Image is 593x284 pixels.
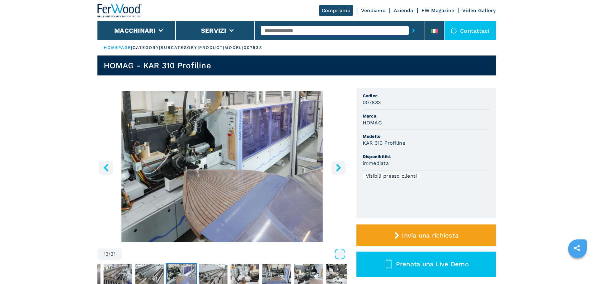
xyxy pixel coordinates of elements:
[108,252,111,257] span: /
[356,224,496,246] button: Invia una richiesta
[363,93,490,99] span: Codice
[396,260,469,268] span: Prenota una Live Demo
[244,45,262,51] p: 007833
[569,240,585,256] a: sharethis
[199,45,225,51] p: product |
[224,45,244,51] p: model |
[363,174,420,179] div: Visibili presso clienti
[421,7,454,13] a: FW Magazine
[201,27,226,34] button: Servizi
[114,27,156,34] button: Macchinari
[99,161,113,175] button: left-button
[131,45,132,50] span: |
[111,252,115,257] span: 31
[363,119,382,126] h3: HOMAG
[104,45,131,50] a: HOMEPAGE
[402,232,459,239] span: Invia una richiesta
[361,7,386,13] a: Vendiamo
[363,99,381,106] h3: 007833
[451,27,457,34] img: Contattaci
[104,60,211,70] h1: HOMAG - KAR 310 Profiline
[363,160,389,167] h3: immediata
[104,252,109,257] span: 13
[97,91,347,242] img: Bordatrice LOTTO 1 HOMAG KAR 310 Profiline
[394,7,413,13] a: Azienda
[445,21,496,40] div: Contattaci
[409,23,418,38] button: submit-button
[123,248,346,260] button: Open Fullscreen
[363,153,490,160] span: Disponibilità
[567,256,588,279] iframe: Chat
[97,91,347,242] div: Go to Slide 13
[462,7,496,13] a: Video Gallery
[363,139,405,147] h3: KAR 310 Profiline
[319,5,353,16] a: Compriamo
[161,45,199,51] p: subcategory |
[133,45,161,51] p: category |
[363,133,490,139] span: Modello
[97,4,142,17] img: Ferwood
[332,161,346,175] button: right-button
[363,113,490,119] span: Marca
[356,252,496,277] button: Prenota una Live Demo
